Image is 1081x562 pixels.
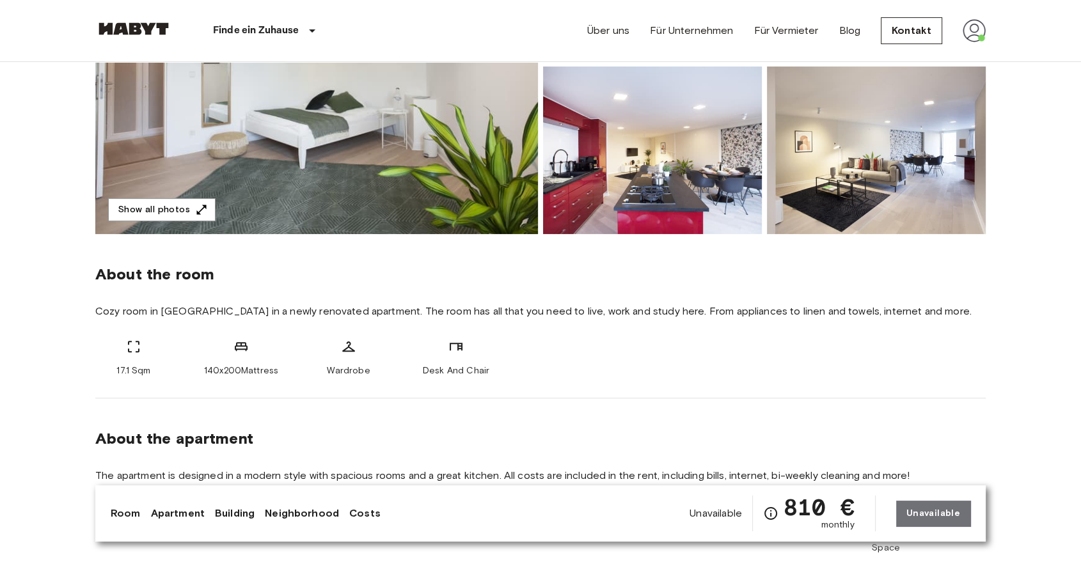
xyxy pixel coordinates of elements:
span: Unavailable [690,506,742,520]
span: Community Space [848,529,924,554]
a: Über uns [587,23,629,38]
a: Apartment [151,506,205,521]
span: The apartment is designed in a modern style with spacious rooms and a great kitchen. All costs ar... [95,469,986,483]
span: Wardrobe [327,364,370,377]
span: 810 € [784,496,855,519]
a: Neighborhood [265,506,339,521]
a: Building [215,506,255,521]
a: Blog [839,23,860,38]
span: About the apartment [95,429,253,448]
img: Habyt [95,22,172,35]
a: Für Vermieter [754,23,818,38]
button: Show all photos [108,198,216,222]
a: Für Unternehmen [650,23,733,38]
p: Finde ein Zuhause [213,23,299,38]
img: Picture of unit DE-01-046-001-03H [543,66,762,234]
svg: Check cost overview for full price breakdown. Please note that discounts apply to new joiners onl... [763,506,778,521]
span: monthly [821,519,855,531]
a: Costs [349,506,381,521]
img: Picture of unit DE-01-046-001-03H [767,66,986,234]
span: Cozy room in [GEOGRAPHIC_DATA] in a newly renovated apartment. The room has all that you need to ... [95,304,986,318]
a: Kontakt [881,17,942,44]
span: 17.1 Sqm [116,364,150,377]
span: About the room [95,265,986,284]
a: Room [111,506,141,521]
span: 140x200Mattress [204,364,278,377]
img: avatar [963,19,986,42]
span: Desk And Chair [423,364,489,377]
